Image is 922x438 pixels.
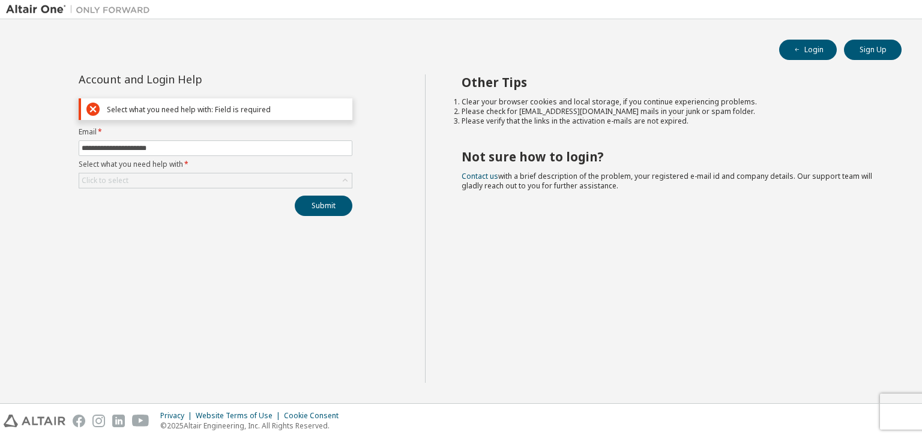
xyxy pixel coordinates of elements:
img: youtube.svg [132,415,149,427]
img: altair_logo.svg [4,415,65,427]
button: Submit [295,196,352,216]
li: Please check for [EMAIL_ADDRESS][DOMAIN_NAME] mails in your junk or spam folder. [462,107,881,116]
p: © 2025 Altair Engineering, Inc. All Rights Reserved. [160,421,346,431]
h2: Other Tips [462,74,881,90]
div: Privacy [160,411,196,421]
button: Sign Up [844,40,902,60]
li: Please verify that the links in the activation e-mails are not expired. [462,116,881,126]
div: Select what you need help with: Field is required [107,105,347,114]
a: Contact us [462,171,498,181]
img: linkedin.svg [112,415,125,427]
div: Website Terms of Use [196,411,284,421]
div: Click to select [79,173,352,188]
div: Click to select [82,176,128,185]
li: Clear your browser cookies and local storage, if you continue experiencing problems. [462,97,881,107]
div: Account and Login Help [79,74,298,84]
label: Email [79,127,352,137]
h2: Not sure how to login? [462,149,881,164]
img: instagram.svg [92,415,105,427]
label: Select what you need help with [79,160,352,169]
img: Altair One [6,4,156,16]
img: facebook.svg [73,415,85,427]
div: Cookie Consent [284,411,346,421]
span: with a brief description of the problem, your registered e-mail id and company details. Our suppo... [462,171,872,191]
button: Login [779,40,837,60]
